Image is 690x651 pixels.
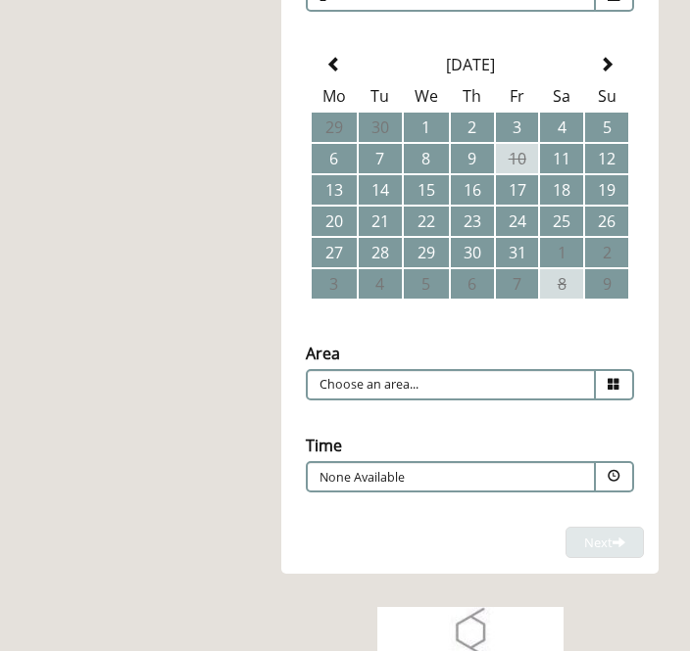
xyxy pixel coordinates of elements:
td: 4 [540,113,583,142]
th: Th [451,81,494,111]
td: 24 [496,207,539,236]
td: 17 [496,175,539,205]
td: 10 [496,144,539,173]
td: 22 [404,207,449,236]
td: 1 [540,238,583,267]
td: 29 [312,113,357,142]
td: 26 [585,207,628,236]
td: 2 [585,238,628,267]
td: 13 [312,175,357,205]
th: Fr [496,81,539,111]
td: 16 [451,175,494,205]
td: 19 [585,175,628,205]
td: 21 [359,207,402,236]
td: 5 [585,113,628,142]
th: Tu [359,81,402,111]
td: 4 [359,269,402,299]
td: 7 [496,269,539,299]
td: 6 [451,269,494,299]
p: None Available [320,469,517,487]
td: 6 [312,144,357,173]
td: 3 [312,269,357,299]
td: 30 [451,238,494,267]
th: Mo [312,81,357,111]
td: 7 [359,144,402,173]
span: Previous Month [326,57,342,72]
td: 8 [540,269,583,299]
td: 2 [451,113,494,142]
td: 20 [312,207,357,236]
td: 29 [404,238,449,267]
td: 15 [404,175,449,205]
td: 31 [496,238,539,267]
td: 23 [451,207,494,236]
th: Select Month [359,50,583,79]
td: 5 [404,269,449,299]
td: 30 [359,113,402,142]
button: Next [566,527,644,559]
td: 27 [312,238,357,267]
td: 9 [585,269,628,299]
td: 25 [540,207,583,236]
label: Time [306,435,342,456]
td: 12 [585,144,628,173]
td: 11 [540,144,583,173]
td: 8 [404,144,449,173]
td: 3 [496,113,539,142]
td: 14 [359,175,402,205]
span: Next [584,534,625,551]
td: 1 [404,113,449,142]
td: 18 [540,175,583,205]
label: Area [306,343,340,364]
th: Su [585,81,628,111]
td: 28 [359,238,402,267]
span: Next Month [599,57,615,72]
td: 9 [451,144,494,173]
th: Sa [540,81,583,111]
th: We [404,81,449,111]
